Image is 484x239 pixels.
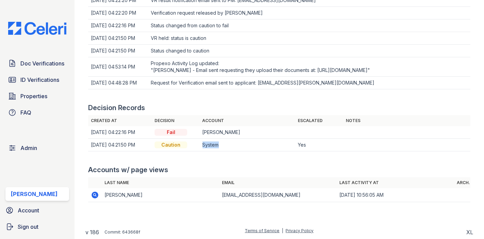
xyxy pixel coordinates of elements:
span: FAQ [20,108,31,117]
td: Status changed from caution to fail [148,19,470,32]
span: Account [18,206,39,214]
div: Fail [155,129,187,136]
td: [PERSON_NAME] [200,126,295,139]
a: Account [3,204,72,217]
a: v 186 [85,228,99,236]
td: [DATE] 04:22:16 PM [88,126,152,139]
td: [DATE] 04:21:50 PM [88,32,148,45]
td: VR held: status is caution [148,32,470,45]
td: [DATE] 10:56:05 AM [337,188,454,202]
td: Propexo Activity Log updated: "[PERSON_NAME] - Email sent requesting they upload their documents ... [148,57,470,77]
th: Last name [102,177,219,188]
div: [PERSON_NAME] [11,190,58,198]
td: Verification request released by [PERSON_NAME] [148,7,470,19]
a: Properties [5,89,69,103]
td: [EMAIL_ADDRESS][DOMAIN_NAME] [219,188,337,202]
td: Yes [295,139,343,151]
th: Decision [152,115,199,126]
a: Terms of Service [245,228,280,233]
td: [DATE] 04:48:28 PM [88,77,148,89]
span: Properties [20,92,47,100]
a: Sign out [3,220,72,234]
div: XL [466,228,473,236]
a: Privacy Policy [286,228,314,233]
a: ID Verifications [5,73,69,87]
td: [DATE] 04:22:20 PM [88,7,148,19]
a: Admin [5,141,69,155]
th: Created at [88,115,152,126]
th: Escalated [295,115,343,126]
td: Request for Verification email sent to applicant: [EMAIL_ADDRESS][PERSON_NAME][DOMAIN_NAME] [148,77,470,89]
a: FAQ [5,106,69,119]
span: Sign out [18,223,38,231]
a: Doc Verifications [5,57,69,70]
div: Accounts w/ page views [88,165,168,175]
td: [DATE] 04:22:16 PM [88,19,148,32]
span: Admin [20,144,37,152]
th: Email [219,177,337,188]
th: Notes [343,115,470,126]
th: Last activity at [337,177,454,188]
td: [PERSON_NAME] [102,188,219,202]
th: Account [200,115,295,126]
td: [DATE] 04:53:14 PM [88,57,148,77]
img: CE_Logo_Blue-a8612792a0a2168367f1c8372b55b34899dd931a85d93a1a3d3e32e68fde9ad4.png [3,22,72,35]
div: Decision Records [88,103,145,113]
td: System [200,139,295,151]
th: Arch. [454,177,470,188]
div: Commit: 643668f [104,229,140,235]
div: Caution [155,141,187,148]
div: | [282,228,284,233]
td: [DATE] 04:21:50 PM [88,139,152,151]
td: Status changed to caution [148,45,470,57]
span: Doc Verifications [20,59,64,68]
span: ID Verifications [20,76,59,84]
td: [DATE] 04:21:50 PM [88,45,148,57]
